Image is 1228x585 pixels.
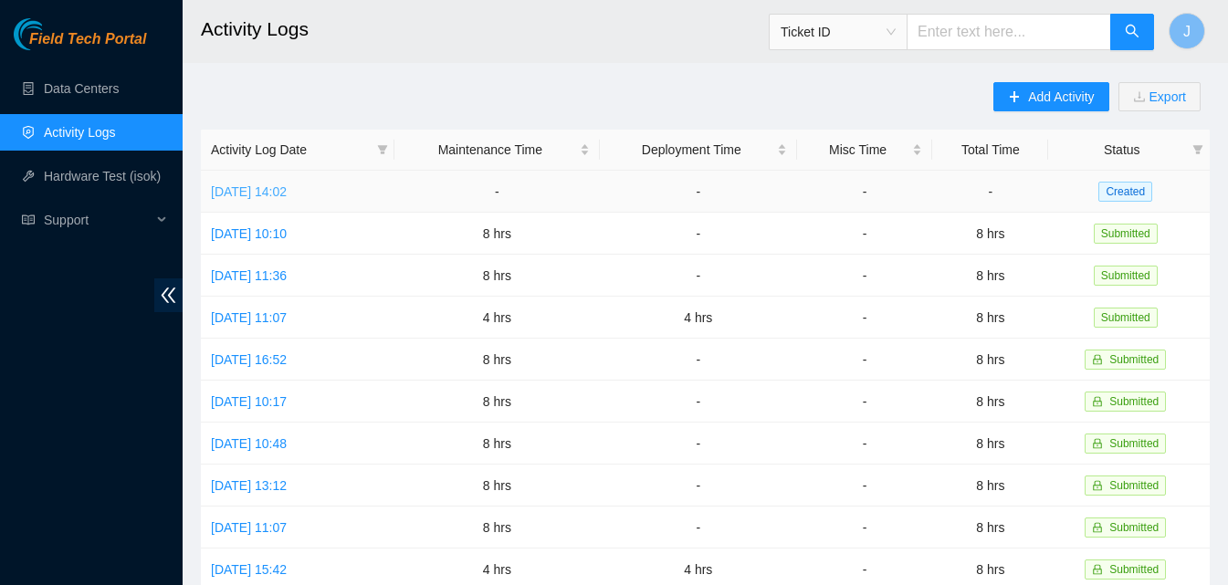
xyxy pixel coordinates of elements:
span: filter [377,144,388,155]
td: 8 hrs [932,297,1048,339]
a: [DATE] 11:07 [211,520,287,535]
td: 8 hrs [394,465,599,507]
span: Submitted [1094,224,1158,244]
td: - [932,171,1048,213]
img: Akamai Technologies [14,18,92,50]
td: - [600,507,797,548]
td: - [600,465,797,507]
td: 8 hrs [932,255,1048,297]
span: lock [1092,438,1103,449]
span: Submitted [1109,479,1159,492]
a: Hardware Test (isok) [44,169,161,183]
a: Data Centers [44,81,119,96]
td: 8 hrs [932,507,1048,548]
td: - [600,339,797,381]
button: J [1169,13,1205,49]
a: [DATE] 14:02 [211,184,287,199]
td: 8 hrs [394,381,599,423]
th: Total Time [932,130,1048,171]
td: 8 hrs [932,213,1048,255]
td: - [797,171,932,213]
td: 8 hrs [394,507,599,548]
td: 4 hrs [394,297,599,339]
span: lock [1092,480,1103,491]
span: lock [1092,522,1103,533]
a: [DATE] 10:48 [211,436,287,451]
button: downloadExport [1118,82,1201,111]
td: 8 hrs [394,255,599,297]
td: - [797,423,932,465]
a: [DATE] 15:42 [211,562,287,577]
td: - [797,213,932,255]
span: lock [1092,564,1103,575]
span: filter [1189,136,1207,163]
span: double-left [154,278,183,312]
span: lock [1092,396,1103,407]
a: [DATE] 10:17 [211,394,287,409]
a: Akamai TechnologiesField Tech Portal [14,33,146,57]
span: Submitted [1109,521,1159,534]
span: Ticket ID [781,18,896,46]
span: Field Tech Portal [29,31,146,48]
td: 4 hrs [600,297,797,339]
td: - [797,339,932,381]
td: - [600,255,797,297]
td: - [600,381,797,423]
td: 8 hrs [394,339,599,381]
span: plus [1008,90,1021,105]
span: Add Activity [1028,87,1094,107]
td: - [797,465,932,507]
td: - [600,171,797,213]
td: - [600,423,797,465]
td: - [600,213,797,255]
span: Submitted [1094,266,1158,286]
td: 8 hrs [394,423,599,465]
td: - [797,381,932,423]
td: - [797,507,932,548]
span: Submitted [1109,563,1159,576]
a: [DATE] 16:52 [211,352,287,367]
span: Submitted [1094,308,1158,328]
span: Created [1098,182,1152,202]
a: [DATE] 11:07 [211,310,287,325]
td: 8 hrs [932,381,1048,423]
span: read [22,214,35,226]
a: Activity Logs [44,125,116,140]
td: - [797,255,932,297]
input: Enter text here... [907,14,1111,50]
a: [DATE] 10:10 [211,226,287,241]
span: Submitted [1109,437,1159,450]
td: - [394,171,599,213]
span: Activity Log Date [211,140,370,160]
td: - [797,297,932,339]
span: filter [1192,144,1203,155]
td: 8 hrs [932,465,1048,507]
td: 8 hrs [394,213,599,255]
span: Support [44,202,152,238]
button: plusAdd Activity [993,82,1108,111]
a: [DATE] 13:12 [211,478,287,493]
a: [DATE] 11:36 [211,268,287,283]
td: 8 hrs [932,339,1048,381]
span: J [1183,20,1191,43]
span: search [1125,24,1139,41]
span: Submitted [1109,353,1159,366]
td: 8 hrs [932,423,1048,465]
span: Submitted [1109,395,1159,408]
span: lock [1092,354,1103,365]
span: filter [373,136,392,163]
button: search [1110,14,1154,50]
span: Status [1058,140,1185,160]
